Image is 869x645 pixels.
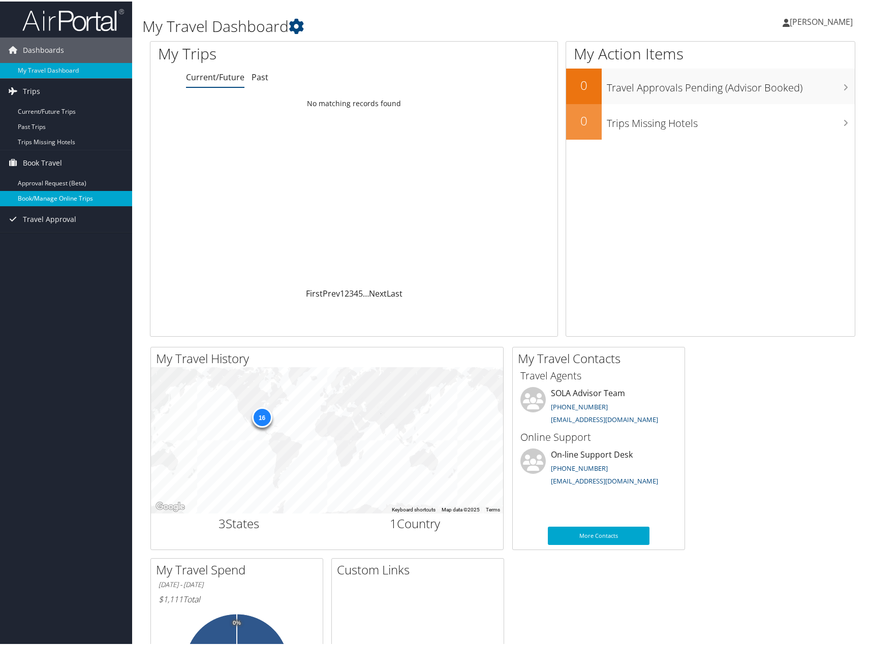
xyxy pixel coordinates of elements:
h1: My Trips [158,42,380,63]
span: Map data ©2025 [442,505,480,511]
a: Prev [323,286,340,298]
span: 1 [390,513,397,530]
span: Book Travel [23,149,62,174]
h2: My Travel Spend [156,560,323,577]
a: Terms (opens in new tab) [486,505,500,511]
a: More Contacts [548,525,649,543]
a: Last [387,286,402,298]
a: Current/Future [186,70,244,81]
a: Past [252,70,268,81]
a: [PHONE_NUMBER] [551,401,608,410]
span: … [363,286,369,298]
h3: Online Support [520,429,677,443]
a: 0Travel Approvals Pending (Advisor Booked) [566,67,855,103]
span: [PERSON_NAME] [790,15,853,26]
h6: [DATE] - [DATE] [159,578,315,588]
a: 1 [340,286,345,298]
a: 4 [354,286,358,298]
li: SOLA Advisor Team [515,385,682,427]
span: $1,111 [159,592,183,603]
h2: Country [335,513,496,531]
h3: Trips Missing Hotels [607,110,855,129]
h3: Travel Approvals Pending (Advisor Booked) [607,74,855,93]
span: Dashboards [23,36,64,61]
tspan: 0% [233,619,241,625]
a: [PERSON_NAME] [783,5,863,36]
a: 2 [345,286,349,298]
a: [PHONE_NUMBER] [551,462,608,471]
h1: My Travel Dashboard [142,14,623,36]
h2: My Travel History [156,348,503,366]
h2: States [159,513,320,531]
h2: Custom Links [337,560,504,577]
h2: 0 [566,75,602,92]
div: 16 [252,406,272,426]
a: 3 [349,286,354,298]
span: Travel Approval [23,205,76,231]
h6: Total [159,592,315,603]
h2: My Travel Contacts [518,348,685,366]
a: Open this area in Google Maps (opens a new window) [153,499,187,512]
a: 5 [358,286,363,298]
a: Next [369,286,387,298]
a: [EMAIL_ADDRESS][DOMAIN_NAME] [551,413,658,423]
span: 3 [219,513,226,530]
a: First [306,286,323,298]
img: airportal-logo.png [22,7,124,30]
a: [EMAIL_ADDRESS][DOMAIN_NAME] [551,475,658,484]
h1: My Action Items [566,42,855,63]
span: Trips [23,77,40,103]
h3: Travel Agents [520,367,677,381]
li: On-line Support Desk [515,447,682,489]
h2: 0 [566,111,602,128]
td: No matching records found [150,93,557,111]
img: Google [153,499,187,512]
button: Keyboard shortcuts [392,505,436,512]
a: 0Trips Missing Hotels [566,103,855,138]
